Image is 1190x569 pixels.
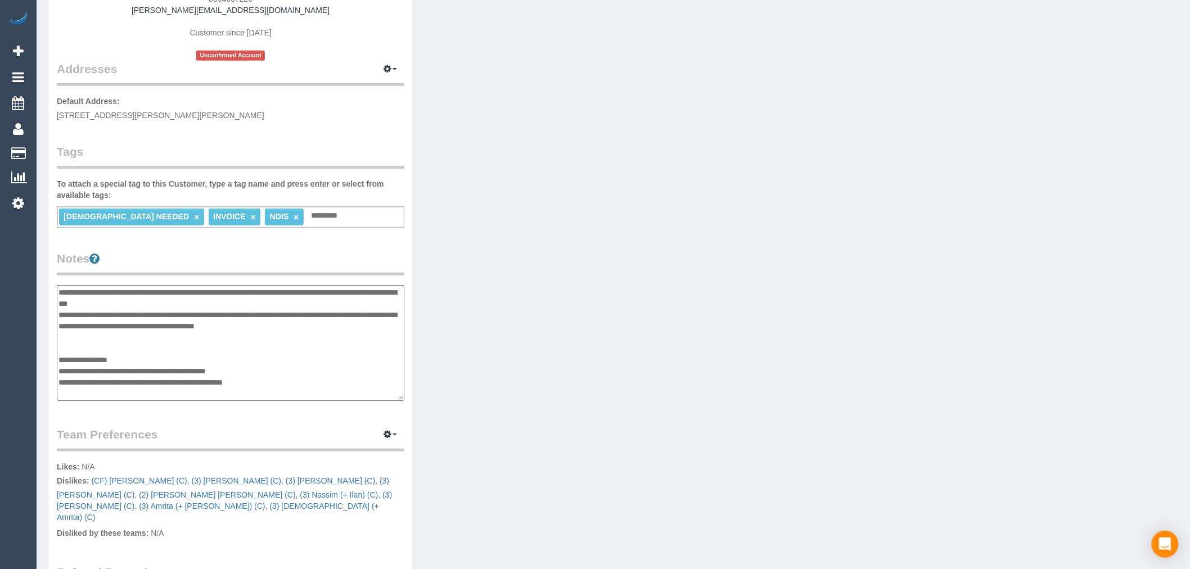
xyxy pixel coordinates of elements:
a: (3) [PERSON_NAME] (C) [286,476,375,485]
a: (3) [PERSON_NAME] (C) [57,476,389,499]
label: Dislikes: [57,475,89,486]
a: × [194,213,199,222]
span: , [190,476,283,485]
span: INVOICE [213,212,246,221]
span: , [137,490,297,499]
a: (3) [DEMOGRAPHIC_DATA] (+ Amrita) (C) [57,502,379,522]
span: [DEMOGRAPHIC_DATA] NEEDED [64,212,189,221]
span: , [57,490,392,511]
legend: Notes [57,250,404,276]
img: Automaid Logo [7,11,29,27]
label: Disliked by these teams: [57,527,148,539]
label: Likes: [57,461,79,472]
a: (3) Amrita (+ [PERSON_NAME]) (C) [139,502,265,511]
a: (3) [PERSON_NAME] (C) [57,490,392,511]
span: [STREET_ADDRESS][PERSON_NAME][PERSON_NAME] [57,111,264,120]
a: (3) [PERSON_NAME] (C) [192,476,281,485]
span: , [91,476,189,485]
legend: Team Preferences [57,426,404,451]
span: , [137,502,267,511]
legend: Tags [57,143,404,169]
div: Open Intercom Messenger [1152,531,1179,558]
span: Unconfirmed Account [196,51,265,60]
a: × [251,213,256,222]
span: N/A [82,462,94,471]
span: Customer since [DATE] [190,28,272,37]
a: (CF) [PERSON_NAME] (C) [91,476,187,485]
span: , [298,490,381,499]
a: [PERSON_NAME][EMAIL_ADDRESS][DOMAIN_NAME] [132,6,330,15]
a: (2) [PERSON_NAME] [PERSON_NAME] (C) [139,490,296,499]
span: N/A [151,529,164,538]
a: × [294,213,299,222]
label: To attach a special tag to this Customer, type a tag name and press enter or select from availabl... [57,178,404,201]
label: Default Address: [57,96,120,107]
a: (3) Nassim (+ Ilan) (C) [300,490,378,499]
span: NDIS [270,212,289,221]
span: , [57,476,389,499]
span: , [283,476,377,485]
